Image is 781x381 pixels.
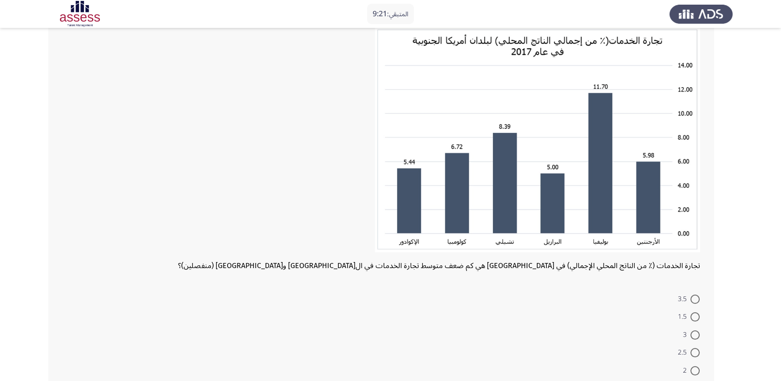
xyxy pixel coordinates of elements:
span: 2.5 [678,347,690,358]
span: 2 [683,365,690,376]
span: تجارة الخدمات (٪ من الناتج المحلي الإجمالي) في [GEOGRAPHIC_DATA] هي كم ضعف متوسط تجارة الخدمات في... [178,258,700,274]
span: 9:21 [373,6,387,22]
p: المتبقي: [373,8,408,20]
img: Assessment logo of ASSESS Focus 4 Module Assessment [48,1,112,27]
img: MTIgUkFYIEFSIEFEUyAyLmpwZzE2NDE3MjY4NTE5MTM=.jpg [375,26,700,252]
span: 3.5 [678,294,690,305]
img: Assess Talent Management logo [669,1,733,27]
span: 1.5 [678,311,690,322]
span: 3 [683,329,690,341]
